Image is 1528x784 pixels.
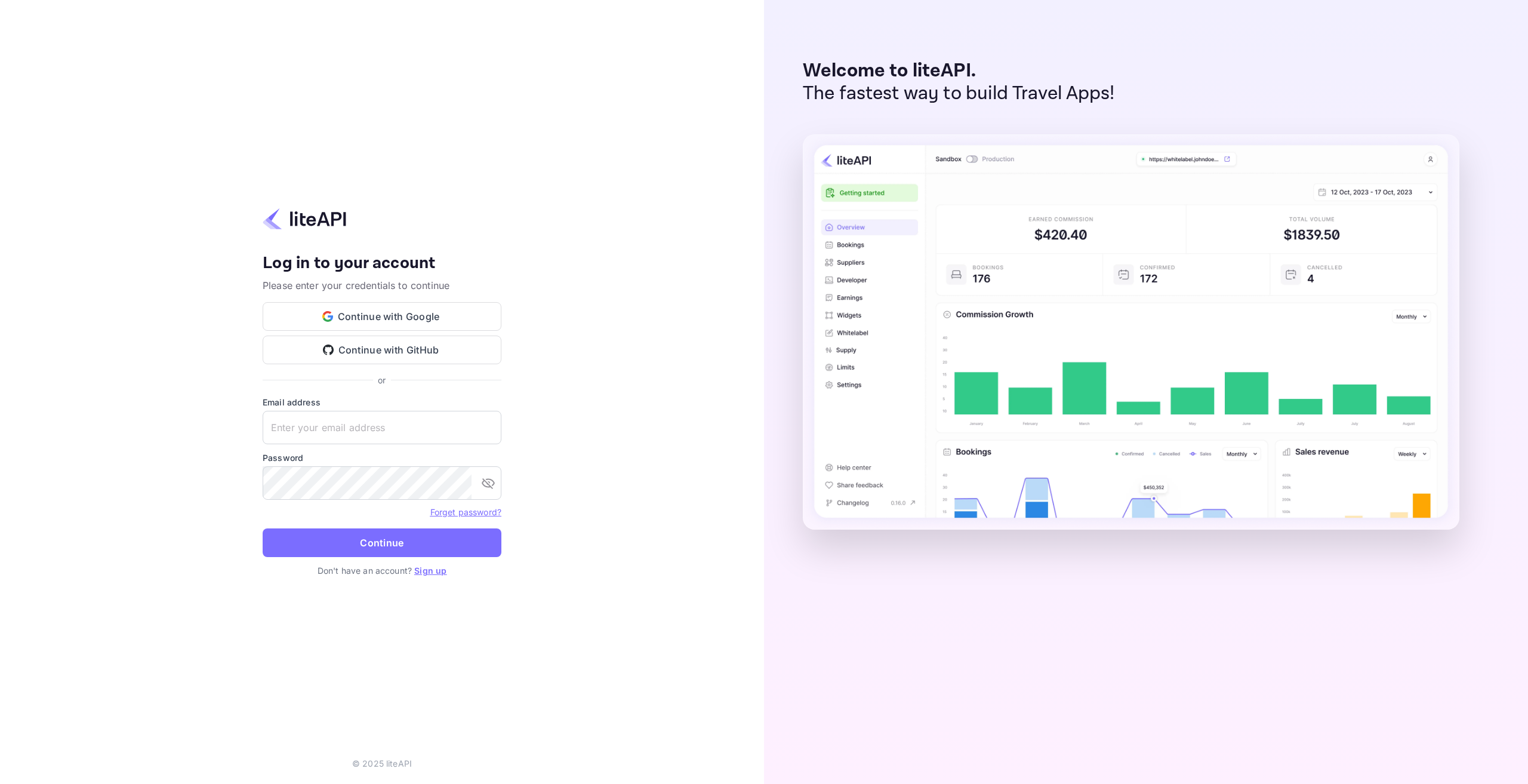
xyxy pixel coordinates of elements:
p: Welcome to liteAPI. [803,60,1115,82]
img: liteapi [263,207,346,230]
img: liteAPI Dashboard Preview [803,134,1459,530]
label: Password [263,451,501,464]
h4: Log in to your account [263,253,501,274]
button: toggle password visibility [476,471,500,495]
label: Email address [263,396,501,408]
button: Continue [263,528,501,557]
p: Please enter your credentials to continue [263,278,501,293]
a: Sign up [414,565,446,576]
input: Enter your email address [263,411,501,444]
p: Don't have an account? [263,564,501,577]
p: © 2025 liteAPI [352,757,412,770]
button: Continue with Google [263,302,501,331]
p: or [378,374,386,386]
button: Continue with GitHub [263,336,501,364]
p: The fastest way to build Travel Apps! [803,82,1115,105]
a: Forget password? [430,507,501,517]
a: Forget password? [430,506,501,518]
